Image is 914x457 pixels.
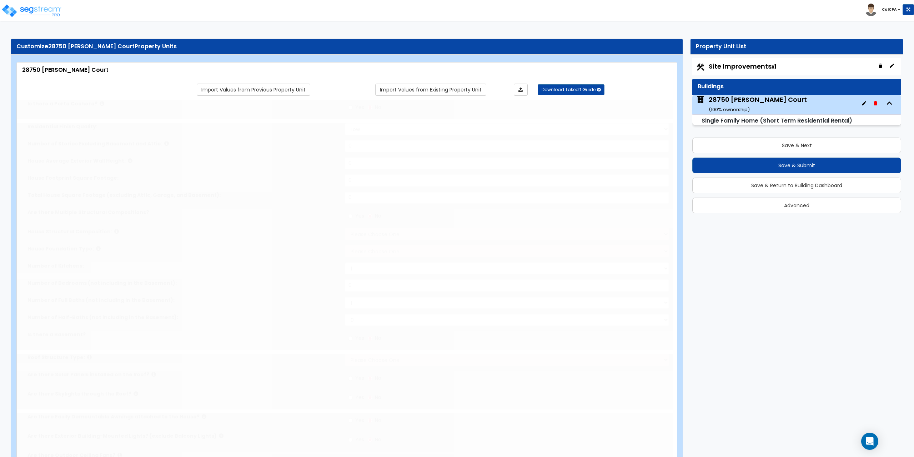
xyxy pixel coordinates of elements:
[865,4,877,16] img: avatar.png
[151,372,156,377] i: click for more info!
[164,141,169,146] i: click for more info!
[542,86,596,93] span: Download Takeoff Guide
[27,371,339,378] label: Are there Solar Panels installed on the Roof?
[16,43,677,51] div: Customize Property Units
[368,212,372,220] input: No
[375,417,381,424] span: No
[772,63,776,70] small: x1
[692,198,901,213] button: Advanced
[27,390,339,397] label: Are there Skylights through the Roof?
[1,4,62,18] img: logo_pro_r.png
[375,104,381,111] span: No
[219,433,224,438] i: click for more info!
[27,245,339,252] label: House Foundation Type:
[692,138,901,153] button: Save & Next
[114,229,119,234] i: click for more info!
[696,43,898,51] div: Property Unit List
[134,391,138,396] i: click for more info!
[702,116,852,125] small: Single Family Home (Short Term Residential Rental)
[861,433,878,450] div: Open Intercom Messenger
[87,354,92,360] i: click for more info!
[27,432,339,439] label: Are there Exterior Building-Mounted Lights? (exclude Balcony Lights)
[348,334,353,342] input: Yes
[348,374,353,382] input: Yes
[696,95,807,113] span: 28750 Howard Marrie Court
[348,212,353,220] input: Yes
[696,63,705,72] img: Construction.png
[100,101,104,106] i: click for more info!
[368,436,372,444] input: No
[348,417,353,424] input: Yes
[696,95,705,104] img: building.svg
[27,100,339,107] label: Is there a Porte Cochere?
[27,174,339,182] label: House Footprint Square Footage:
[355,374,364,382] span: Yes
[709,95,807,113] div: 28750 [PERSON_NAME] Court
[692,178,901,193] button: Save & Return to Building Dashboard
[698,83,896,91] div: Buildings
[375,212,381,219] span: No
[709,106,750,113] small: ( 100 % ownership)
[355,436,364,443] span: Yes
[128,158,132,163] i: click for more info!
[27,192,339,199] label: Total House Square Footage (excluding Attic, Garage, and Basement):
[368,104,372,111] input: No
[27,262,339,269] label: Number of Kitchens:
[27,279,339,287] label: Number of Bedrooms (not including in the Basement):
[27,228,339,235] label: House Structural Composition:
[514,84,528,96] a: Import the dynamic attributes value through Excel sheet
[709,62,776,71] span: Site Improvements
[27,354,339,361] label: Roof Structure Type:
[375,334,381,342] span: No
[27,157,339,164] label: House Average Exterior Wall Height:
[202,414,206,419] i: click for more info!
[355,417,364,424] span: Yes
[375,84,486,96] a: Import the dynamic attribute values from existing properties.
[27,413,339,420] label: Are there Easily Demountable Awnings attached to the House?
[355,394,364,401] span: Yes
[375,394,381,401] span: No
[96,246,101,251] i: click for more info!
[197,84,310,96] a: Import the dynamic attribute values from previous properties.
[27,140,339,147] label: Number of Stories Excluding Basement and Attic:
[22,66,672,74] div: 28750 [PERSON_NAME] Court
[355,334,364,342] span: Yes
[348,394,353,402] input: Yes
[48,42,135,50] span: 28750 [PERSON_NAME] Court
[375,436,381,443] span: No
[375,374,381,382] span: No
[27,123,339,130] label: Residential Finish Quality:
[348,436,353,444] input: Yes
[882,7,897,12] b: CalCPA
[27,297,339,304] label: Number of Full Baths (not including in the Basement):
[368,334,372,342] input: No
[692,158,901,173] button: Save & Submit
[355,212,364,219] span: Yes
[368,417,372,424] input: No
[368,374,372,382] input: No
[368,394,372,402] input: No
[348,104,353,111] input: Yes
[538,84,604,95] button: Download Takeoff Guide
[355,104,364,111] span: Yes
[27,314,339,321] label: Number of Half-Baths (not including in the Basement):
[27,331,339,338] label: Is there a Basement?
[27,209,339,216] label: Are there Multiple Structural Compositions?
